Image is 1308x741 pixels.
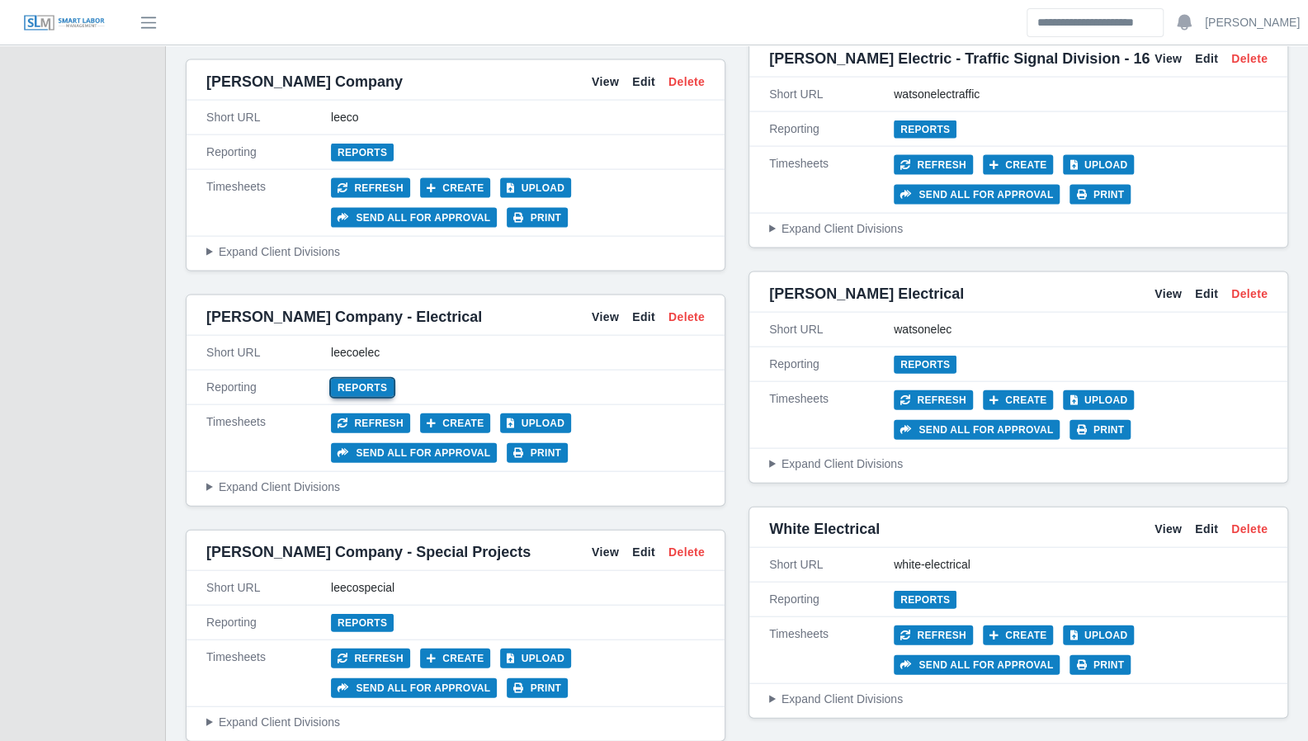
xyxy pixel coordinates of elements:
[769,155,894,205] div: Timesheets
[1070,420,1131,440] button: Print
[206,714,705,731] summary: Expand Client Divisions
[668,73,705,91] a: Delete
[894,420,1060,440] button: Send all for approval
[1231,521,1268,538] a: Delete
[769,220,1268,238] summary: Expand Client Divisions
[331,579,705,597] div: leecospecial
[1070,185,1131,205] button: Print
[894,556,1268,573] div: white-electrical
[500,413,571,433] button: Upload
[769,691,1268,708] summary: Expand Client Divisions
[632,544,655,561] a: Edit
[500,178,571,198] button: Upload
[894,356,956,374] a: Reports
[206,243,705,261] summary: Expand Client Divisions
[894,625,973,645] button: Refresh
[331,443,497,463] button: Send all for approval
[894,321,1268,338] div: watsonelec
[1231,50,1268,68] a: Delete
[331,678,497,698] button: Send all for approval
[500,649,571,668] button: Upload
[769,517,880,540] span: White Electrical
[331,379,394,397] a: Reports
[331,178,410,198] button: Refresh
[206,540,531,564] span: [PERSON_NAME] Company - Special Projects
[769,282,964,305] span: [PERSON_NAME] Electrical
[1195,521,1218,538] a: Edit
[894,120,956,139] a: Reports
[769,455,1268,473] summary: Expand Client Divisions
[206,305,482,328] span: [PERSON_NAME] Company - Electrical
[1195,286,1218,303] a: Edit
[592,73,619,91] a: View
[1155,286,1182,303] a: View
[420,413,491,433] button: Create
[1063,390,1134,410] button: Upload
[1070,655,1131,675] button: Print
[206,344,331,361] div: Short URL
[1155,521,1182,538] a: View
[668,544,705,561] a: Delete
[769,321,894,338] div: Short URL
[894,390,973,410] button: Refresh
[206,649,331,698] div: Timesheets
[206,579,331,597] div: Short URL
[1205,14,1300,31] a: [PERSON_NAME]
[769,120,894,138] div: Reporting
[1231,286,1268,303] a: Delete
[769,86,894,103] div: Short URL
[983,390,1054,410] button: Create
[1027,8,1164,37] input: Search
[507,443,568,463] button: Print
[894,185,1060,205] button: Send all for approval
[331,614,394,632] a: Reports
[507,208,568,228] button: Print
[331,344,705,361] div: leecoelec
[1195,50,1218,68] a: Edit
[769,390,894,440] div: Timesheets
[331,144,394,162] a: Reports
[632,73,655,91] a: Edit
[420,649,491,668] button: Create
[769,591,894,608] div: Reporting
[769,625,894,675] div: Timesheets
[206,144,331,161] div: Reporting
[894,655,1060,675] button: Send all for approval
[668,309,705,326] a: Delete
[769,47,1150,70] span: [PERSON_NAME] Electric - Traffic Signal Division - 16
[206,379,331,396] div: Reporting
[206,479,705,496] summary: Expand Client Divisions
[206,614,331,631] div: Reporting
[206,178,331,228] div: Timesheets
[206,413,331,463] div: Timesheets
[983,155,1054,175] button: Create
[23,14,106,32] img: SLM Logo
[1155,50,1182,68] a: View
[592,309,619,326] a: View
[769,356,894,373] div: Reporting
[206,70,403,93] span: [PERSON_NAME] Company
[632,309,655,326] a: Edit
[1063,625,1134,645] button: Upload
[331,413,410,433] button: Refresh
[894,86,1268,103] div: watsonelectraffic
[894,155,973,175] button: Refresh
[331,208,497,228] button: Send all for approval
[331,109,705,126] div: leeco
[894,591,956,609] a: Reports
[1063,155,1134,175] button: Upload
[331,649,410,668] button: Refresh
[769,556,894,573] div: Short URL
[983,625,1054,645] button: Create
[592,544,619,561] a: View
[420,178,491,198] button: Create
[206,109,331,126] div: Short URL
[507,678,568,698] button: Print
